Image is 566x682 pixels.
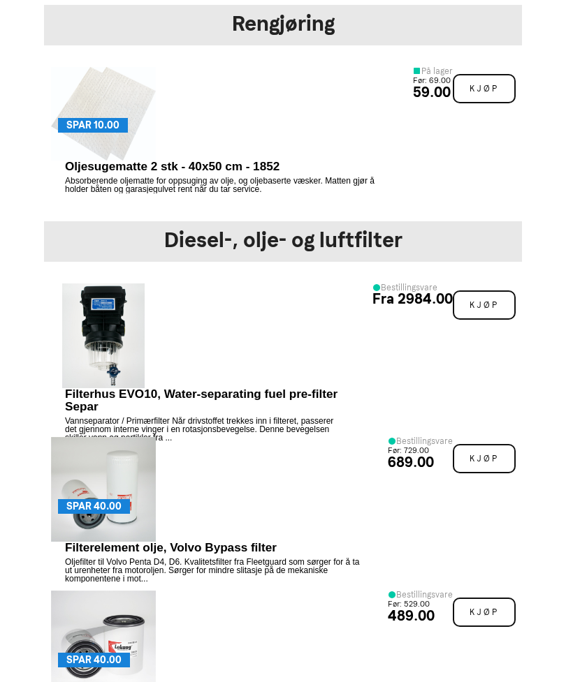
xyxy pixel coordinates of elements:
p: Vannseparator / Primærfilter Når drivstoffet trekkes inn i filteret, passerer det gjennom interne... [65,417,347,442]
div: 59.00 [413,85,453,99]
a: SPAR 10.00 Oljesugematte 2 stk - 40x50 cm - 1852 Absorberende oljematte for oppsuging av olje, og... [51,67,403,200]
div: 689.00 [388,455,453,469]
span: SPAR 40.00 [66,653,122,667]
span: SPAR 10.00 [66,118,119,133]
span: Kjøp [453,444,516,473]
span: Kjøp [453,598,516,627]
p: Filterelement olje, Volvo Bypass filter [65,542,365,554]
p: Oljefilter til Volvo Penta D4, D6. Kvalitetsfilter fra Fleetguard som sørger for å ta ut urenhete... [65,558,362,583]
span: Kjøp [453,74,516,103]
p: Oljesugematte 2 stk - 40x50 cm - 1852 [65,161,391,173]
img: Oljesugematte.jpg [51,67,156,161]
a: Filterhus EVO10, Water-separating fuel pre-filter Separ Vannseparator / Primærfilter Når drivstof... [51,283,363,416]
div: Fra 2984.00 [372,292,453,306]
small: Før: 529.00 [388,600,430,609]
div: Bestillingsvare [372,283,453,292]
small: Før: 69.00 [413,76,451,85]
span: Kjøp [453,290,516,320]
div: Bestillingsvare [388,591,453,599]
small: Før: 729.00 [388,446,429,455]
div: 489.00 [388,609,453,623]
p: Absorberende oljematte for oppsuging av olje, og oljebaserte væsker. Matten gjør å holder båten o... [65,177,387,193]
p: Filterhus EVO10, Water-separating fuel pre-filter Separ [65,388,350,413]
img: LF16367_1024x1024.jpg [51,437,156,542]
h2: Rengjøring [48,8,518,40]
span: SPAR 40.00 [66,499,122,514]
h2: Diesel-, olje- og luftfilter [48,225,518,256]
img: EVO10_1024x1024_5uI4kZ9.jpg [62,283,144,388]
div: Bestillingsvare [388,437,453,445]
div: På lager [413,67,453,75]
a: SPAR 40.00 Filterelement olje, Volvo Bypass filter Oljefilter til Volvo Penta D4, D6. Kvalitetsfi... [51,437,378,570]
